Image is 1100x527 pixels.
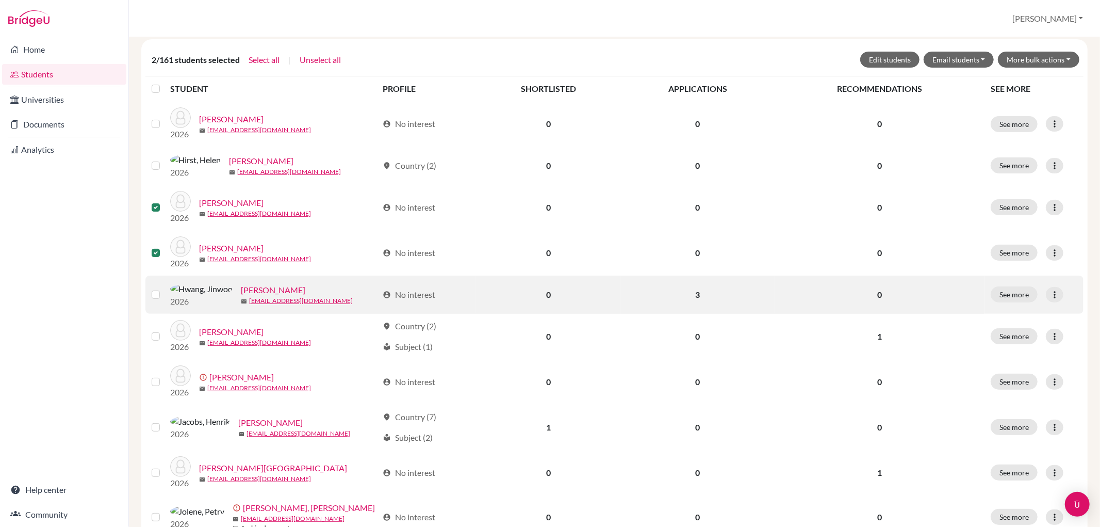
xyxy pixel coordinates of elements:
p: 2026 [170,477,191,489]
th: SHORTLISTED [475,76,621,101]
span: mail [199,211,205,217]
a: [EMAIL_ADDRESS][DOMAIN_NAME] [207,254,311,264]
p: 2026 [170,386,191,398]
img: Jennings, Sydney [170,456,191,477]
td: 0 [621,185,774,230]
span: mail [233,516,239,522]
td: 0 [621,359,774,405]
a: [PERSON_NAME][GEOGRAPHIC_DATA] [199,462,347,474]
a: Analytics [2,139,126,160]
span: mail [229,169,235,175]
td: 0 [475,101,621,147]
span: account_circle [383,291,391,299]
span: error_outline [199,373,209,381]
button: See more [991,286,1038,302]
div: No interest [383,376,435,388]
p: 0 [781,289,978,301]
span: mail [199,386,205,392]
button: [PERSON_NAME] [1008,9,1088,28]
a: [EMAIL_ADDRESS][DOMAIN_NAME] [207,338,311,347]
p: 0 [781,201,978,214]
span: mail [199,127,205,134]
a: [PERSON_NAME] [199,113,264,125]
a: Students [2,64,126,85]
span: account_circle [383,203,391,212]
span: account_circle [383,120,391,128]
th: SEE MORE [984,76,1083,101]
span: location_on [383,322,391,330]
img: Jolene, Petry [170,505,224,518]
td: 0 [621,230,774,276]
button: More bulk actions [998,52,1079,68]
img: Hwang, Minjun [170,320,191,341]
p: 0 [781,159,978,172]
button: See more [991,199,1038,215]
p: 2026 [170,341,191,353]
a: Community [2,504,126,525]
img: Isakov, Fedor [170,365,191,386]
span: mail [199,257,205,263]
a: Universities [2,89,126,110]
div: No interest [383,201,435,214]
a: [PERSON_NAME] [238,417,303,429]
p: 2026 [170,166,221,179]
button: See more [991,509,1038,525]
td: 0 [475,147,621,185]
button: Unselect all [299,53,341,67]
p: 0 [781,376,978,388]
div: Country (2) [383,159,436,172]
a: Documents [2,114,126,135]
a: [EMAIL_ADDRESS][DOMAIN_NAME] [207,125,311,135]
span: | [288,54,291,66]
div: No interest [383,289,435,301]
td: 0 [475,450,621,496]
th: PROFILE [376,76,475,101]
button: Select all [248,53,280,67]
p: 0 [781,118,978,130]
a: [EMAIL_ADDRESS][DOMAIN_NAME] [237,167,341,177]
span: account_circle [383,249,391,257]
td: 0 [621,405,774,450]
button: See more [991,328,1038,344]
button: See more [991,465,1038,481]
a: [PERSON_NAME] [229,155,293,167]
th: STUDENT [170,76,376,101]
td: 0 [475,314,621,359]
span: error_outline [233,504,243,512]
img: Bridge-U [8,10,50,27]
th: RECOMMENDATIONS [775,76,984,101]
img: Hwang, Jinwoo [170,283,233,295]
a: [EMAIL_ADDRESS][DOMAIN_NAME] [207,384,311,393]
a: [PERSON_NAME] [209,371,274,384]
div: No interest [383,118,435,130]
span: mail [241,298,247,305]
span: mail [199,340,205,346]
img: Horvath, Csongor [170,191,191,212]
a: [PERSON_NAME] [241,284,305,296]
td: 0 [475,359,621,405]
td: 0 [475,230,621,276]
td: 3 [621,276,774,314]
p: 0 [781,247,978,259]
img: Jacobs, Henrik [170,416,230,428]
a: [EMAIL_ADDRESS][DOMAIN_NAME] [241,514,344,523]
p: 0 [781,511,978,523]
a: Help center [2,480,126,500]
div: Open Intercom Messenger [1065,492,1090,517]
a: [PERSON_NAME] [199,242,264,254]
span: local_library [383,434,391,442]
button: See more [991,157,1038,173]
img: Hintze, Ebba [170,107,191,128]
span: account_circle [383,378,391,386]
td: 0 [475,276,621,314]
div: Subject (2) [383,432,433,444]
span: mail [199,476,205,483]
button: See more [991,245,1038,261]
p: 2026 [170,295,233,308]
p: 2026 [170,428,230,440]
span: account_circle [383,513,391,521]
p: 2026 [170,128,191,140]
span: local_library [383,343,391,351]
span: location_on [383,413,391,421]
td: 1 [475,405,621,450]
